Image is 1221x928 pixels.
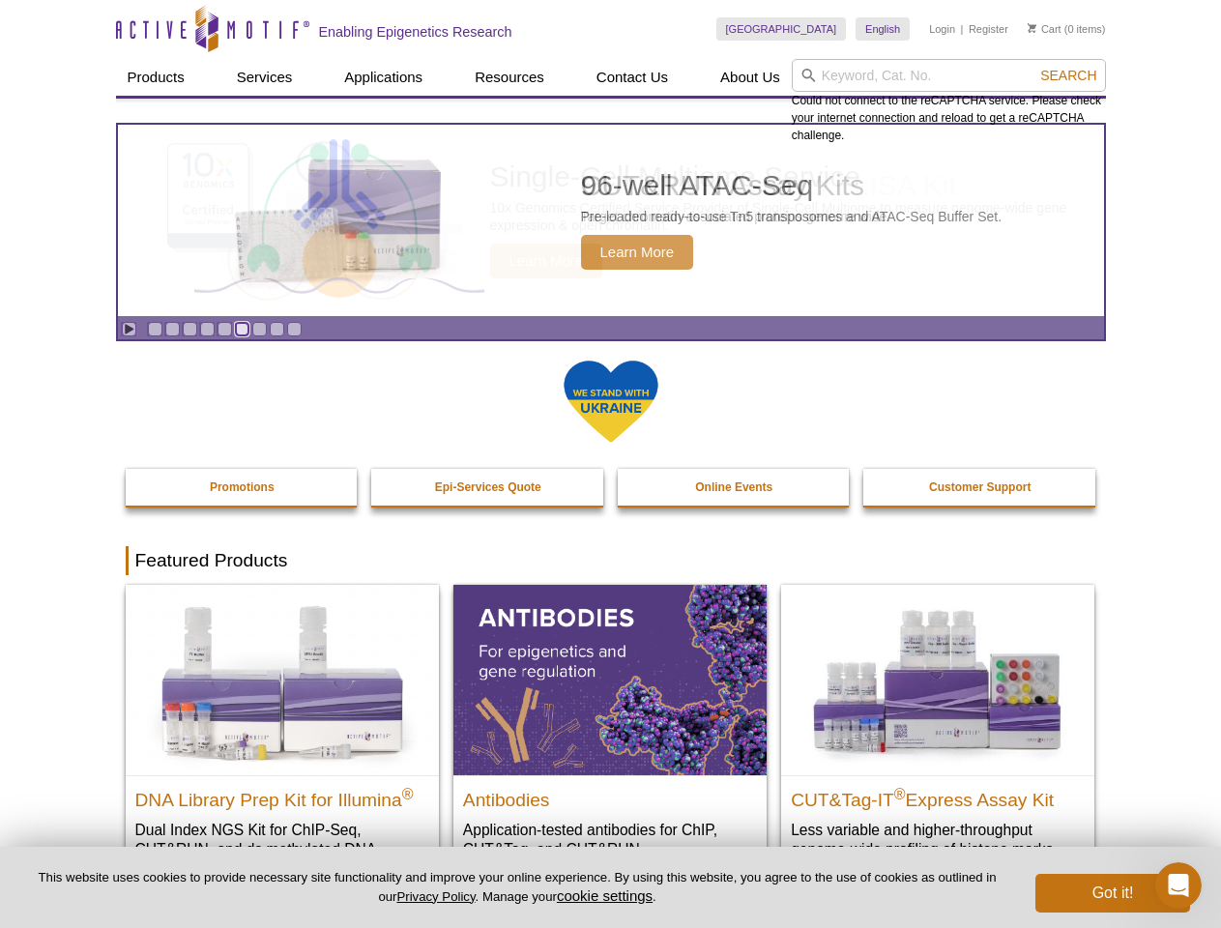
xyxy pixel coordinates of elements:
[1028,22,1061,36] a: Cart
[148,322,162,336] a: Go to slide 1
[270,322,284,336] a: Go to slide 8
[792,59,1106,144] div: Could not connect to the reCAPTCHA service. Please check your internet connection and reload to g...
[126,585,439,774] img: DNA Library Prep Kit for Illumina
[781,585,1094,878] a: CUT&Tag-IT® Express Assay Kit CUT&Tag-IT®Express Assay Kit Less variable and higher-throughput ge...
[781,585,1094,774] img: CUT&Tag-IT® Express Assay Kit
[863,469,1097,506] a: Customer Support
[435,480,541,494] strong: Epi-Services Quote
[122,322,136,336] a: Toggle autoplay
[287,322,302,336] a: Go to slide 9
[791,781,1085,810] h2: CUT&Tag-IT Express Assay Kit
[126,469,360,506] a: Promotions
[557,887,653,904] button: cookie settings
[1035,874,1190,913] button: Got it!
[453,585,767,774] img: All Antibodies
[210,480,275,494] strong: Promotions
[135,820,429,879] p: Dual Index NGS Kit for ChIP-Seq, CUT&RUN, and ds methylated DNA assays.
[235,322,249,336] a: Go to slide 6
[183,322,197,336] a: Go to slide 3
[218,322,232,336] a: Go to slide 5
[225,59,305,96] a: Services
[618,469,852,506] a: Online Events
[792,59,1106,92] input: Keyword, Cat. No.
[165,322,180,336] a: Go to slide 2
[371,469,605,506] a: Epi-Services Quote
[116,59,196,96] a: Products
[1155,862,1202,909] iframe: Intercom live chat
[563,359,659,445] img: We Stand With Ukraine
[716,17,847,41] a: [GEOGRAPHIC_DATA]
[453,585,767,878] a: All Antibodies Antibodies Application-tested antibodies for ChIP, CUT&Tag, and CUT&RUN.
[463,59,556,96] a: Resources
[463,781,757,810] h2: Antibodies
[969,22,1008,36] a: Register
[894,785,906,801] sup: ®
[135,781,429,810] h2: DNA Library Prep Kit for Illumina
[1028,17,1106,41] li: (0 items)
[31,869,1003,906] p: This website uses cookies to provide necessary site functionality and improve your online experie...
[585,59,680,96] a: Contact Us
[200,322,215,336] a: Go to slide 4
[402,785,414,801] sup: ®
[252,322,267,336] a: Go to slide 7
[961,17,964,41] li: |
[695,480,772,494] strong: Online Events
[929,480,1031,494] strong: Customer Support
[1034,67,1102,84] button: Search
[126,585,439,897] a: DNA Library Prep Kit for Illumina DNA Library Prep Kit for Illumina® Dual Index NGS Kit for ChIP-...
[319,23,512,41] h2: Enabling Epigenetics Research
[463,820,757,859] p: Application-tested antibodies for ChIP, CUT&Tag, and CUT&RUN.
[929,22,955,36] a: Login
[396,889,475,904] a: Privacy Policy
[856,17,910,41] a: English
[791,820,1085,859] p: Less variable and higher-throughput genome-wide profiling of histone marks​.
[126,546,1096,575] h2: Featured Products
[1040,68,1096,83] span: Search
[333,59,434,96] a: Applications
[1028,23,1036,33] img: Your Cart
[709,59,792,96] a: About Us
